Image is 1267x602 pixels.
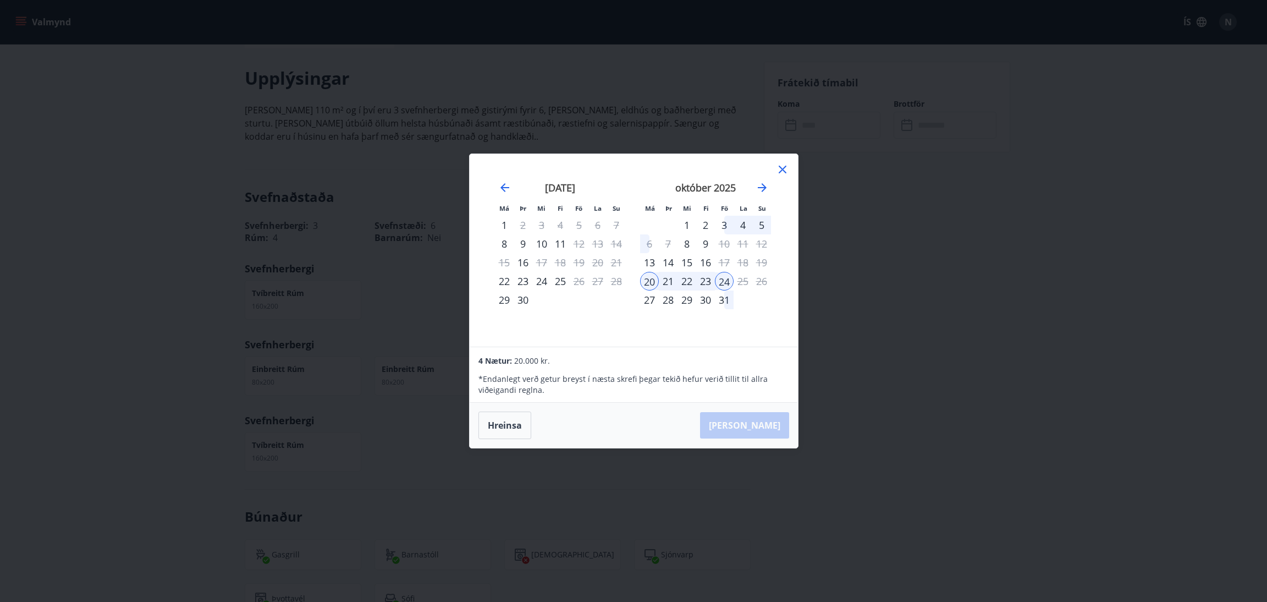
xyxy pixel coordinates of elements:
td: Choose laugardagur, 4. október 2025 as your check-in date. It’s available. [734,216,752,234]
td: Choose sunnudagur, 5. október 2025 as your check-in date. It’s available. [752,216,771,234]
div: 14 [659,253,677,272]
div: 22 [677,272,696,291]
div: Calendar [483,167,785,333]
div: Aðeins innritun í boði [514,253,532,272]
td: Not available. sunnudagur, 12. október 2025 [752,234,771,253]
div: 9 [696,234,715,253]
td: Choose mánudagur, 8. september 2025 as your check-in date. It’s available. [495,234,514,253]
small: Mi [683,204,691,212]
div: Move forward to switch to the next month. [756,181,769,194]
td: Choose þriðjudagur, 9. september 2025 as your check-in date. It’s available. [514,234,532,253]
td: Not available. mánudagur, 15. september 2025 [495,253,514,272]
td: Choose miðvikudagur, 17. september 2025 as your check-in date. It’s available. [532,253,551,272]
div: Aðeins útritun í boði [715,253,734,272]
div: 28 [659,291,677,309]
td: Not available. laugardagur, 20. september 2025 [588,253,607,272]
td: Choose fimmtudagur, 2. október 2025 as your check-in date. It’s available. [696,216,715,234]
td: Choose fimmtudagur, 11. september 2025 as your check-in date. It’s available. [551,234,570,253]
td: Choose mánudagur, 1. september 2025 as your check-in date. It’s available. [495,216,514,234]
td: Choose miðvikudagur, 10. september 2025 as your check-in date. It’s available. [532,234,551,253]
small: Su [758,204,766,212]
td: Choose þriðjudagur, 30. september 2025 as your check-in date. It’s available. [514,291,532,309]
div: Aðeins innritun í boði [640,272,659,291]
div: 29 [677,291,696,309]
td: Not available. sunnudagur, 7. september 2025 [607,216,626,234]
td: Choose mánudagur, 29. september 2025 as your check-in date. It’s available. [495,291,514,309]
small: Þr [665,204,672,212]
td: Not available. laugardagur, 6. september 2025 [588,216,607,234]
div: 15 [677,253,696,272]
td: Choose þriðjudagur, 14. október 2025 as your check-in date. It’s available. [659,253,677,272]
div: 5 [752,216,771,234]
div: Aðeins útritun í boði [640,234,659,253]
td: Not available. sunnudagur, 21. september 2025 [607,253,626,272]
td: Not available. laugardagur, 18. október 2025 [734,253,752,272]
small: Mi [537,204,546,212]
span: 4 Nætur: [478,355,512,366]
td: Not available. laugardagur, 25. október 2025 [734,272,752,291]
div: 10 [532,234,551,253]
td: Not available. fimmtudagur, 4. september 2025 [551,216,570,234]
td: Not available. þriðjudagur, 7. október 2025 [659,234,677,253]
div: 30 [514,291,532,309]
td: Choose mánudagur, 27. október 2025 as your check-in date. It’s available. [640,291,659,309]
div: Aðeins útritun í boði [570,272,588,291]
td: Choose þriðjudagur, 2. september 2025 as your check-in date. It’s available. [514,216,532,234]
div: Move backward to switch to the previous month. [498,181,511,194]
small: La [594,204,602,212]
small: Fi [558,204,563,212]
td: Selected as end date. föstudagur, 24. október 2025 [715,272,734,291]
td: Choose miðvikudagur, 29. október 2025 as your check-in date. It’s available. [677,291,696,309]
div: 1 [677,216,696,234]
td: Selected. fimmtudagur, 23. október 2025 [696,272,715,291]
td: Choose föstudagur, 17. október 2025 as your check-in date. It’s available. [715,253,734,272]
div: Aðeins innritun í boði [495,234,514,253]
td: Choose föstudagur, 26. september 2025 as your check-in date. It’s available. [570,272,588,291]
div: Aðeins útritun í boði [570,234,588,253]
div: 16 [696,253,715,272]
small: Su [613,204,620,212]
td: Choose þriðjudagur, 23. september 2025 as your check-in date. It’s available. [514,272,532,291]
div: Aðeins innritun í boði [495,216,514,234]
div: Aðeins útritun í boði [715,272,734,291]
div: 21 [659,272,677,291]
td: Choose mánudagur, 22. september 2025 as your check-in date. It’s available. [495,272,514,291]
td: Selected. miðvikudagur, 22. október 2025 [677,272,696,291]
td: Choose fimmtudagur, 30. október 2025 as your check-in date. It’s available. [696,291,715,309]
div: 23 [696,272,715,291]
small: Má [645,204,655,212]
td: Choose mánudagur, 13. október 2025 as your check-in date. It’s available. [640,253,659,272]
div: Aðeins útritun í boði [715,234,734,253]
td: Choose miðvikudagur, 24. september 2025 as your check-in date. It’s available. [532,272,551,291]
td: Not available. sunnudagur, 19. október 2025 [752,253,771,272]
div: Aðeins innritun í boði [495,272,514,291]
span: 20.000 kr. [514,355,550,366]
small: Fi [703,204,709,212]
div: 3 [715,216,734,234]
td: Not available. laugardagur, 27. september 2025 [588,272,607,291]
td: Choose miðvikudagur, 15. október 2025 as your check-in date. It’s available. [677,253,696,272]
td: Not available. sunnudagur, 26. október 2025 [752,272,771,291]
small: Má [499,204,509,212]
p: * Endanlegt verð getur breyst í næsta skrefi þegar tekið hefur verið tillit til allra viðeigandi ... [478,374,789,396]
td: Not available. sunnudagur, 14. september 2025 [607,234,626,253]
td: Not available. miðvikudagur, 3. september 2025 [532,216,551,234]
td: Choose föstudagur, 12. september 2025 as your check-in date. It’s available. [570,234,588,253]
td: Choose fimmtudagur, 16. október 2025 as your check-in date. It’s available. [696,253,715,272]
div: 9 [514,234,532,253]
div: 23 [514,272,532,291]
small: Fö [575,204,582,212]
button: Hreinsa [478,412,531,439]
td: Choose þriðjudagur, 28. október 2025 as your check-in date. It’s available. [659,291,677,309]
td: Not available. föstudagur, 5. september 2025 [570,216,588,234]
td: Choose þriðjudagur, 16. september 2025 as your check-in date. It’s available. [514,253,532,272]
td: Choose mánudagur, 6. október 2025 as your check-in date. It’s available. [640,234,659,253]
td: Choose föstudagur, 10. október 2025 as your check-in date. It’s available. [715,234,734,253]
div: Aðeins innritun í boði [495,291,514,309]
td: Selected. þriðjudagur, 21. október 2025 [659,272,677,291]
td: Choose föstudagur, 31. október 2025 as your check-in date. It’s available. [715,291,734,309]
strong: október 2025 [675,181,736,194]
div: Aðeins innritun í boði [640,291,659,309]
div: 31 [715,291,734,309]
div: Aðeins innritun í boði [677,234,696,253]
